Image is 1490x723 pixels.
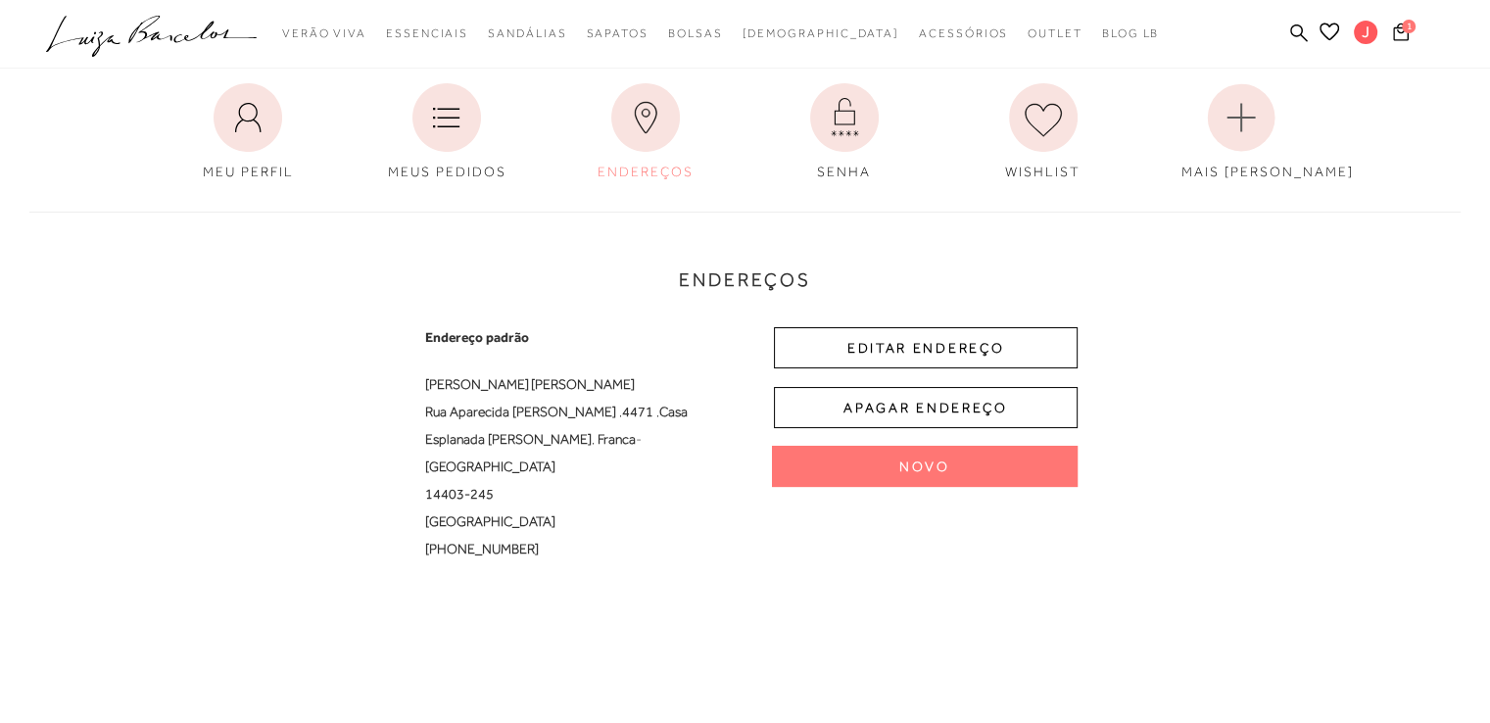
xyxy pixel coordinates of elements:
[425,376,529,392] span: [PERSON_NAME]
[1387,22,1415,48] button: 1
[774,327,1078,368] button: EDITAR ENDEREÇO
[1028,16,1082,52] a: noSubCategoriesText
[968,73,1119,192] a: WISHLIST
[919,16,1008,52] a: noSubCategoriesText
[203,164,294,179] span: MEU PERFIL
[586,16,648,52] a: noSubCategoriesText
[1102,16,1159,52] a: BLOG LB
[1402,20,1416,33] span: 1
[388,164,506,179] span: MEUS PEDIDOS
[668,16,723,52] a: noSubCategoriesText
[282,26,366,40] span: Verão Viva
[1345,20,1387,50] button: J
[774,387,1078,428] button: APAGAR ENDEREÇO
[622,404,653,419] span: 4471
[1180,164,1353,179] span: MAIS [PERSON_NAME]
[769,73,920,192] a: SENHA
[412,327,745,562] address: , , , -
[371,73,522,192] a: MEUS PEDIDOS
[386,26,468,40] span: Essenciais
[919,26,1008,40] span: Acessórios
[1028,26,1082,40] span: Outlet
[531,376,635,392] span: [PERSON_NAME]
[425,458,555,474] span: [GEOGRAPHIC_DATA]
[598,431,636,447] span: Franca
[172,73,323,192] a: MEU PERFIL
[282,16,366,52] a: noSubCategoriesText
[425,327,745,347] span: Endereço padrão
[425,513,555,529] span: [GEOGRAPHIC_DATA]
[1354,21,1377,44] span: J
[659,404,688,419] span: Casa
[899,458,950,476] span: Novo
[598,164,694,179] span: ENDEREÇOS
[817,164,871,179] span: SENHA
[488,26,566,40] span: Sandálias
[586,26,648,40] span: Sapatos
[425,541,539,556] span: [PHONE_NUMBER]
[29,266,1461,295] h3: Endereços
[742,16,899,52] a: noSubCategoriesText
[570,73,721,192] a: ENDEREÇOS
[1166,73,1317,192] a: MAIS [PERSON_NAME]
[425,404,616,419] span: Rua Aparecida [PERSON_NAME]
[488,16,566,52] a: noSubCategoriesText
[1102,26,1159,40] span: BLOG LB
[772,446,1078,487] button: Novo
[668,26,723,40] span: Bolsas
[386,16,468,52] a: noSubCategoriesText
[1005,164,1081,179] span: WISHLIST
[742,26,899,40] span: [DEMOGRAPHIC_DATA]
[425,486,494,502] span: 14403-245
[425,431,592,447] span: Esplanada [PERSON_NAME]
